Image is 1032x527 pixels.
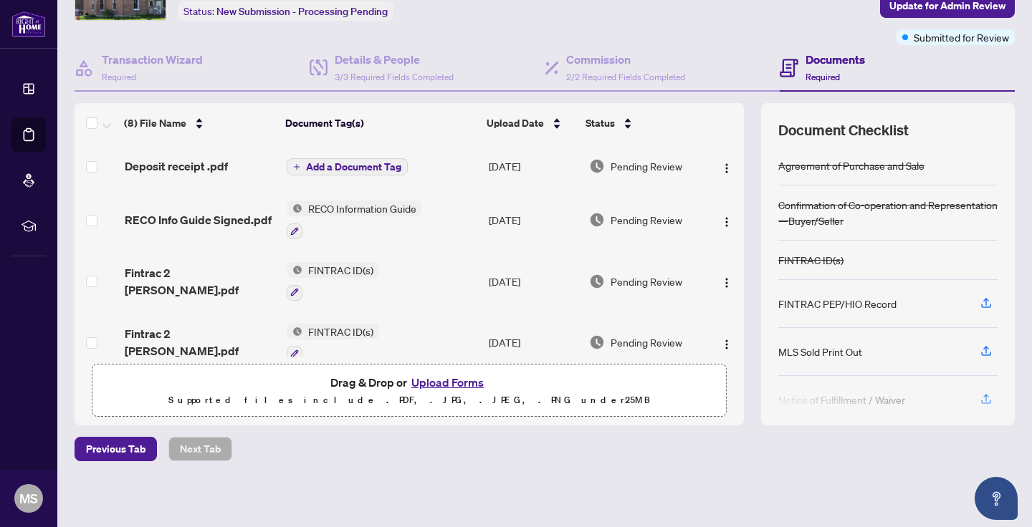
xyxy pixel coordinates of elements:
[975,477,1018,520] button: Open asap
[302,200,422,216] span: RECO Information Guide
[101,392,717,409] p: Supported files include .PDF, .JPG, .JPEG, .PNG under 25 MB
[589,212,605,228] img: Document Status
[483,251,583,312] td: [DATE]
[778,197,998,228] div: Confirmation of Co-operation and Representation—Buyer/Seller
[715,208,738,231] button: Logo
[778,252,844,268] div: FINTRAC ID(s)
[302,324,379,339] span: FINTRAC ID(s)
[586,115,615,131] span: Status
[293,163,300,170] span: plus
[124,115,186,131] span: (8) File Name
[611,274,682,289] span: Pending Review
[279,103,481,143] th: Document Tag(s)
[589,274,605,289] img: Document Status
[118,103,279,143] th: (8) File Name
[287,324,302,339] img: Status Icon
[483,189,583,251] td: [DATE]
[611,334,682,350] span: Pending Review
[715,155,738,178] button: Logo
[287,324,379,362] button: Status IconFINTRAC ID(s)
[715,270,738,293] button: Logo
[125,211,272,228] span: RECO Info Guide Signed.pdf
[914,29,1009,45] span: Submitted for Review
[125,158,228,175] span: Deposit receipt .pdf
[102,72,136,82] span: Required
[335,51,454,68] h4: Details & People
[806,51,865,68] h4: Documents
[302,262,379,278] span: FINTRAC ID(s)
[86,437,145,460] span: Previous Tab
[407,373,488,392] button: Upload Forms
[92,364,726,417] span: Drag & Drop orUpload FormsSupported files include .PDF, .JPG, .JPEG, .PNG under25MB
[611,158,682,174] span: Pending Review
[611,212,682,228] span: Pending Review
[721,163,732,174] img: Logo
[287,158,408,175] button: Add a Document Tag
[306,162,401,172] span: Add a Document Tag
[216,5,388,18] span: New Submission - Processing Pending
[721,216,732,228] img: Logo
[335,72,454,82] span: 3/3 Required Fields Completed
[125,325,275,359] span: Fintrac 2 [PERSON_NAME].pdf
[102,51,203,68] h4: Transaction Wizard
[806,72,840,82] span: Required
[721,277,732,289] img: Logo
[19,488,38,508] span: MS
[287,262,302,278] img: Status Icon
[287,200,422,239] button: Status IconRECO Information Guide
[125,264,275,299] span: Fintrac 2 [PERSON_NAME].pdf
[580,103,704,143] th: Status
[168,437,232,461] button: Next Tab
[589,334,605,350] img: Document Status
[483,143,583,189] td: [DATE]
[178,1,393,21] div: Status:
[287,262,379,301] button: Status IconFINTRAC ID(s)
[778,120,909,140] span: Document Checklist
[75,437,157,461] button: Previous Tab
[483,312,583,374] td: [DATE]
[778,158,924,173] div: Agreement of Purchase and Sale
[481,103,580,143] th: Upload Date
[566,72,685,82] span: 2/2 Required Fields Completed
[721,339,732,350] img: Logo
[778,344,862,359] div: MLS Sold Print Out
[287,200,302,216] img: Status Icon
[566,51,685,68] h4: Commission
[715,331,738,354] button: Logo
[589,158,605,174] img: Document Status
[11,11,46,37] img: logo
[487,115,544,131] span: Upload Date
[778,296,897,311] div: FINTRAC PEP/HIO Record
[330,373,488,392] span: Drag & Drop or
